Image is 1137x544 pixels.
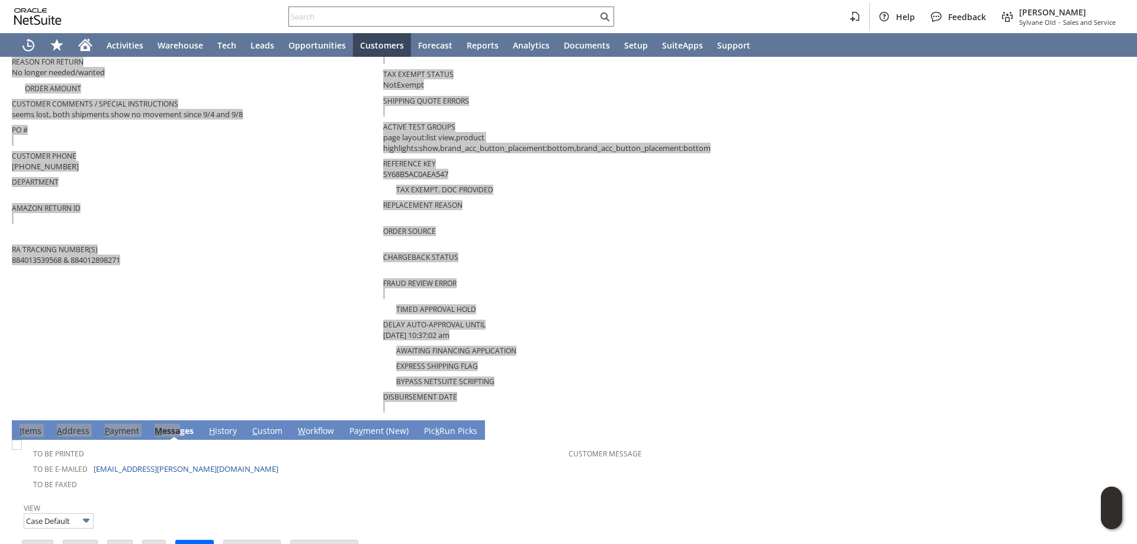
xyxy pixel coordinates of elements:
[359,425,363,436] span: y
[383,252,458,262] a: Chargeback Status
[396,304,476,314] a: Timed Approval Hold
[717,40,750,51] span: Support
[662,40,703,51] span: SuiteApps
[948,11,986,22] span: Feedback
[14,8,62,25] svg: logo
[12,125,28,135] a: PO #
[1019,18,1056,27] span: Sylvane Old
[383,200,462,210] a: Replacement reason
[17,425,44,438] a: Items
[12,255,120,266] span: 884013539568 & 884012898271
[43,33,71,57] div: Shortcuts
[655,33,710,57] a: SuiteApps
[12,57,83,67] a: Reason For Return
[12,109,243,120] span: seems lost, both shipments show no movement since 9/4 and 9/8
[396,185,493,195] a: Tax Exempt. Doc Provided
[460,33,506,57] a: Reports
[564,40,610,51] span: Documents
[12,244,98,255] a: RA Tracking Number(s)
[24,503,40,513] a: View
[568,449,642,459] a: Customer Message
[33,479,77,490] a: To Be Faxed
[298,425,306,436] span: W
[12,161,79,172] span: [PHONE_NUMBER]
[158,40,203,51] span: Warehouse
[396,376,494,387] a: Bypass NetSuite Scripting
[25,83,81,94] a: Order Amount
[295,425,337,438] a: Workflow
[12,440,22,450] img: Unchecked
[249,425,285,438] a: Custom
[79,514,93,527] img: More Options
[150,33,210,57] a: Warehouse
[557,33,617,57] a: Documents
[346,425,412,438] a: Payment (New)
[383,392,457,402] a: Disbursement Date
[1101,508,1122,530] span: Oracle Guided Learning Widget. To move around, please hold and drag
[12,99,178,109] a: Customer Comments / Special Instructions
[1063,18,1116,27] span: Sales and Service
[467,40,499,51] span: Reports
[383,159,436,169] a: Reference Key
[421,425,480,438] a: PickRun Picks
[411,33,460,57] a: Forecast
[33,449,84,459] a: To Be Printed
[418,40,452,51] span: Forecast
[396,346,516,356] a: Awaiting Financing Application
[210,33,243,57] a: Tech
[152,425,197,438] a: Messages
[12,67,105,78] span: No longer needed/wanted
[1104,423,1118,437] a: Unrolled view on
[281,33,353,57] a: Opportunities
[710,33,757,57] a: Support
[1101,487,1122,529] iframe: Click here to launch Oracle Guided Learning Help Panel
[12,177,59,187] a: Department
[54,425,92,438] a: Address
[396,361,478,371] a: Express Shipping Flag
[102,425,142,438] a: Payment
[513,40,550,51] span: Analytics
[383,96,469,106] a: Shipping Quote Errors
[155,425,162,436] span: M
[383,79,424,91] span: NotExempt
[598,9,612,24] svg: Search
[289,9,598,24] input: Search
[1058,18,1061,27] span: -
[506,33,557,57] a: Analytics
[383,226,436,236] a: Order Source
[12,203,81,213] a: Amazon Return ID
[94,463,278,474] a: [EMAIL_ADDRESS][PERSON_NAME][DOMAIN_NAME]
[71,33,99,57] a: Home
[33,464,88,474] a: To Be E-mailed
[383,169,448,180] span: SY68B5AC0AEA547
[896,11,915,22] span: Help
[383,132,749,154] span: page layout:list view,product highlights:show,brand_acc_button_placement:bottom,brand_acc_button_...
[383,320,486,330] a: Delay Auto-Approval Until
[20,425,22,436] span: I
[353,33,411,57] a: Customers
[383,69,454,79] a: Tax Exempt Status
[360,40,404,51] span: Customers
[243,33,281,57] a: Leads
[435,425,439,436] span: k
[383,278,457,288] a: Fraud Review Error
[107,40,143,51] span: Activities
[12,151,76,161] a: Customer Phone
[99,33,150,57] a: Activities
[217,40,236,51] span: Tech
[50,38,64,52] svg: Shortcuts
[1019,7,1116,18] span: [PERSON_NAME]
[383,122,455,132] a: Active Test Groups
[14,33,43,57] a: Recent Records
[21,38,36,52] svg: Recent Records
[288,40,346,51] span: Opportunities
[383,330,449,341] span: [DATE] 10:37:02 am
[105,425,110,436] span: P
[24,513,94,529] input: Case Default
[57,425,62,436] span: A
[250,40,274,51] span: Leads
[209,425,215,436] span: H
[252,425,258,436] span: C
[617,33,655,57] a: Setup
[206,425,240,438] a: History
